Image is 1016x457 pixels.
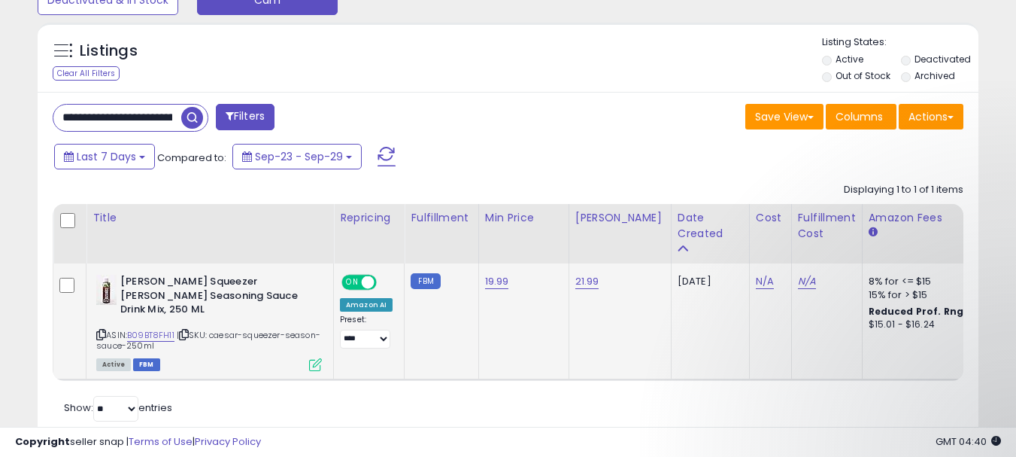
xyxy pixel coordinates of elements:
label: Out of Stock [836,69,890,82]
span: All listings currently available for purchase on Amazon [96,358,131,371]
div: Clear All Filters [53,66,120,81]
a: B09BT8FH11 [127,329,174,342]
button: Save View [745,104,823,129]
div: Fulfillment [411,210,472,226]
div: Repricing [340,210,398,226]
span: Last 7 Days [77,149,136,164]
span: OFF [375,276,399,289]
div: Amazon Fees [869,210,999,226]
div: $15.01 - $16.24 [869,318,993,331]
b: [PERSON_NAME] Squeezer [PERSON_NAME] Seasoning Sauce Drink Mix, 250 ML [120,275,303,321]
a: 21.99 [575,274,599,289]
label: Deactivated [914,53,971,66]
div: ASIN: [96,275,322,370]
small: FBM [411,273,440,289]
iframe: Intercom notifications message [715,344,1016,449]
span: ON [343,276,362,289]
a: Terms of Use [129,434,193,449]
div: Title [93,210,327,226]
div: Cost [756,210,785,226]
button: Last 7 Days [54,144,155,169]
b: Reduced Prof. Rng. [869,305,967,318]
div: Amazon AI [340,298,393,312]
div: Date Created [678,210,743,242]
div: 8% for <= $15 [869,275,993,288]
label: Archived [914,69,955,82]
div: seller snap | | [15,435,261,449]
span: Sep-23 - Sep-29 [255,149,343,164]
div: Min Price [485,210,563,226]
a: Privacy Policy [195,434,261,449]
span: Show: entries [64,401,172,415]
span: | SKU: caesar-squeezer-season-sauce-250ml [96,329,320,352]
h5: Listings [80,41,138,62]
button: Columns [826,104,896,129]
span: Compared to: [157,151,226,165]
a: N/A [756,274,774,289]
div: [PERSON_NAME] [575,210,665,226]
div: [DATE] [678,275,738,288]
div: Displaying 1 to 1 of 1 items [844,183,963,197]
div: Preset: [340,315,393,349]
a: 19.99 [485,274,509,289]
img: 31R+8UNrl3L._SL40_.jpg [96,275,117,305]
div: Fulfillment Cost [798,210,856,242]
a: N/A [798,274,816,289]
button: Sep-23 - Sep-29 [232,144,362,169]
div: 15% for > $15 [869,288,993,302]
small: Amazon Fees. [869,226,878,239]
span: Columns [836,109,883,124]
strong: Copyright [15,434,70,449]
label: Active [836,53,863,66]
span: FBM [133,358,160,371]
p: Listing States: [822,35,978,50]
button: Actions [899,104,963,129]
button: Filters [216,104,274,130]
